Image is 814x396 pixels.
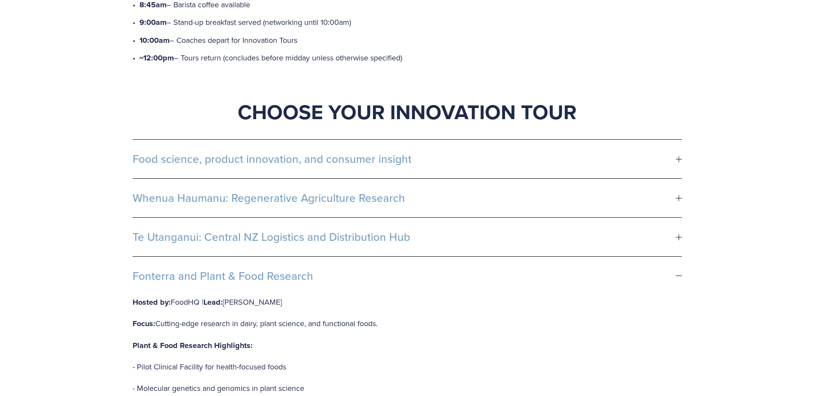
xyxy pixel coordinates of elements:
strong: 10:00am [139,35,169,46]
button: Te Utanganui: Central NZ Logistics and Distribution Hub [133,218,682,256]
p: – Stand-up breakfast served (networking until 10:00am) [139,15,682,30]
strong: ~12:00pm [139,52,174,63]
span: Fonterra and Plant & Food Research [133,270,676,282]
button: Whenua Haumanu: Regenerative Agriculture Research [133,179,682,217]
button: Fonterra and Plant & Food Research [133,257,682,295]
p: - Pilot Clinical Facility for health-focused foods [133,360,517,374]
p: – Tours return (concludes before midday unless otherwise specified) [139,51,682,65]
strong: Focus: [133,318,155,329]
p: – Coaches depart for Innovation Tours [139,33,682,48]
p: Cutting-edge research in dairy, plant science, and functional foods. [133,317,517,331]
strong: 9:00am [139,17,166,28]
strong: Hosted by: [133,297,171,308]
h1: Choose Your Innovation Tour [133,99,682,125]
span: Te Utanganui: Central NZ Logistics and Distribution Hub [133,231,676,243]
strong: Lead: [203,297,223,308]
button: Food science, product innovation, and consumer insight [133,140,682,178]
span: Food science, product innovation, and consumer insight [133,153,676,165]
strong: Plant & Food Research Highlights: [133,340,253,351]
span: Whenua Haumanu: Regenerative Agriculture Research [133,192,676,204]
p: FoodHQ | [PERSON_NAME] [133,295,517,309]
p: - Molecular genetics and genomics in plant science [133,381,517,395]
